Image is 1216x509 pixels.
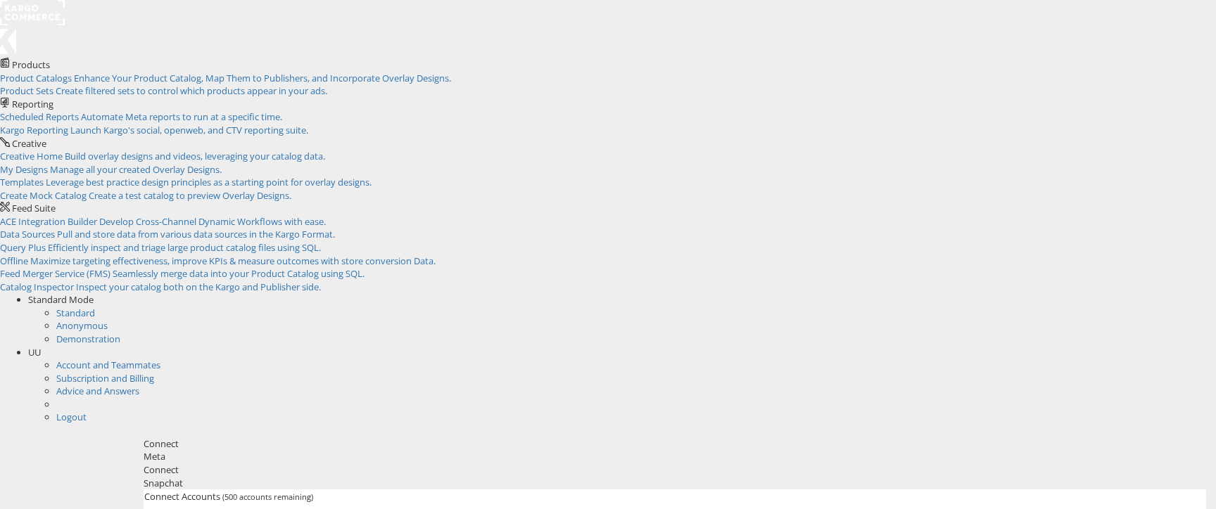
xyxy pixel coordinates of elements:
span: (500 accounts remaining) [222,491,313,502]
span: Create filtered sets to control which products appear in your ads. [56,84,327,97]
span: Seamlessly merge data into your Product Catalog using SQL. [113,267,365,280]
span: Maximize targeting effectiveness, improve KPIs & measure outcomes with store conversion Data. [30,254,436,267]
span: Efficiently inspect and triage large product catalog files using SQL. [48,241,321,254]
span: Standard Mode [28,293,94,306]
span: Create a test catalog to preview Overlay Designs. [89,189,291,202]
div: Connect [144,463,1206,477]
span: Enhance Your Product Catalog, Map Them to Publishers, and Incorporate Overlay Designs. [74,72,451,84]
span: Develop Cross-Channel Dynamic Workflows with ease. [99,215,326,228]
span: Creative [12,137,46,150]
span: Manage all your created Overlay Designs. [50,163,222,176]
div: Meta [144,450,1206,463]
span: Inspect your catalog both on the Kargo and Publisher side. [76,281,321,293]
span: Automate Meta reports to run at a specific time. [81,110,282,123]
span: Feed Suite [12,202,56,214]
span: Pull and store data from various data sources in the Kargo Format. [57,228,335,240]
span: Connect Accounts [144,490,220,503]
a: Account and Teammates [56,359,160,371]
div: Snapchat [144,477,1206,490]
div: Connect [144,437,1206,451]
a: Logout [56,411,87,423]
span: Build overlay designs and videos, leveraging your catalog data. [65,150,325,162]
a: Demonstration [56,333,120,345]
span: Products [12,58,50,71]
span: Leverage best practice design principles as a starting point for overlay designs. [46,176,372,188]
a: Advice and Answers [56,385,139,397]
a: Standard [56,307,95,319]
a: Anonymous [56,319,108,332]
span: Launch Kargo's social, openweb, and CTV reporting suite. [70,124,308,136]
a: Subscription and Billing [56,372,154,385]
span: Reporting [12,98,53,110]
span: UU [28,346,41,359]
